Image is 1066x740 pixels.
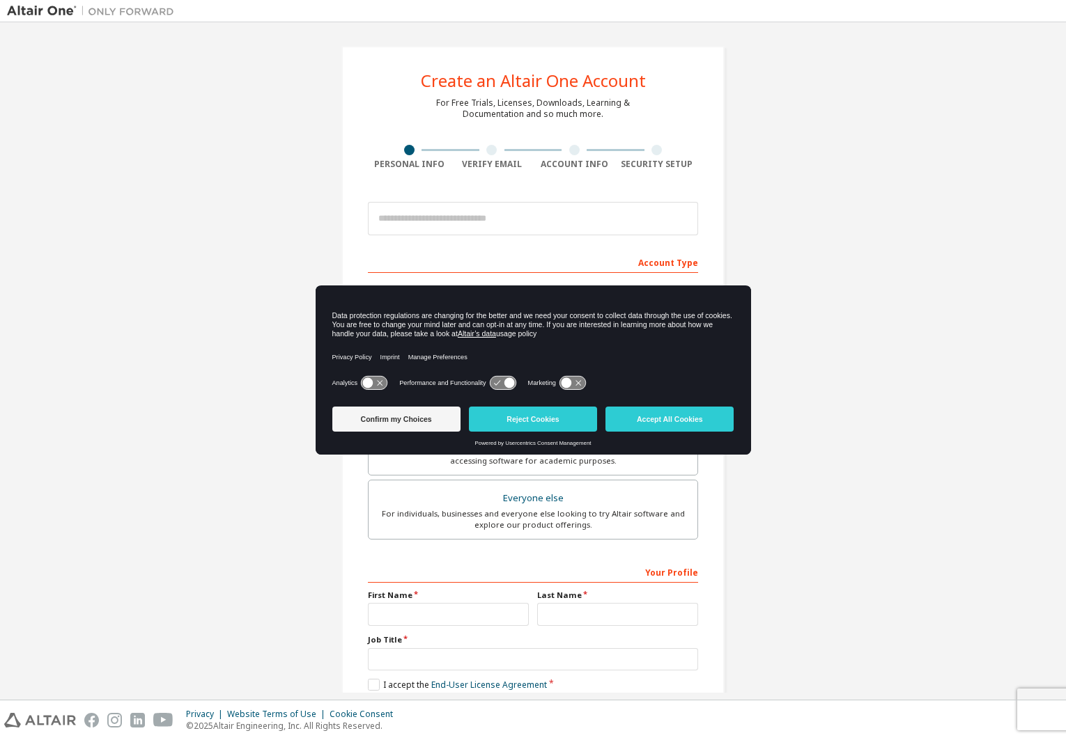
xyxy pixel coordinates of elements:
img: facebook.svg [84,713,99,727]
div: Your Profile [368,560,698,583]
img: altair_logo.svg [4,713,76,727]
img: youtube.svg [153,713,173,727]
div: Account Type [368,251,698,273]
label: Last Name [537,590,698,601]
div: Everyone else [377,489,689,508]
div: Account Info [533,159,616,170]
div: For Free Trials, Licenses, Downloads, Learning & Documentation and so much more. [436,97,630,120]
div: For faculty & administrators of academic institutions administering students and accessing softwa... [377,444,689,466]
a: End-User License Agreement [431,679,547,691]
div: Verify Email [451,159,534,170]
div: Security Setup [616,159,699,170]
div: Cookie Consent [330,709,401,720]
div: Website Terms of Use [227,709,330,720]
div: Privacy [186,709,227,720]
label: I accept the [368,679,547,691]
div: Personal Info [368,159,451,170]
div: For individuals, businesses and everyone else looking to try Altair software and explore our prod... [377,508,689,530]
label: First Name [368,590,529,601]
label: Job Title [368,634,698,645]
div: Create an Altair One Account [421,72,646,89]
p: © 2025 Altair Engineering, Inc. All Rights Reserved. [186,720,401,732]
img: Altair One [7,4,181,18]
img: linkedin.svg [130,713,145,727]
img: instagram.svg [107,713,122,727]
